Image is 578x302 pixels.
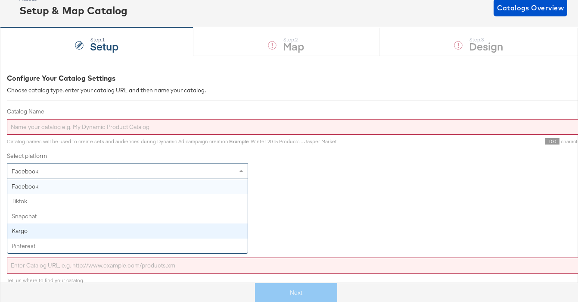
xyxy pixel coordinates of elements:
div: Tiktok [7,194,248,209]
div: Snapchat [7,209,248,224]
div: Step: 1 [90,37,118,43]
div: Facebook [7,179,248,194]
div: Pinterest [7,239,248,254]
div: Setup & Map Catalog [19,3,127,18]
span: Catalog names will be used to create sets and audiences during Dynamic Ad campaign creation. : Wi... [7,138,337,145]
div: Kargo [7,223,248,239]
span: Catalogs Overview [497,2,564,14]
span: 100 [545,138,559,145]
strong: Example [229,138,249,145]
strong: Setup [90,39,118,53]
span: Facebook [12,167,38,175]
